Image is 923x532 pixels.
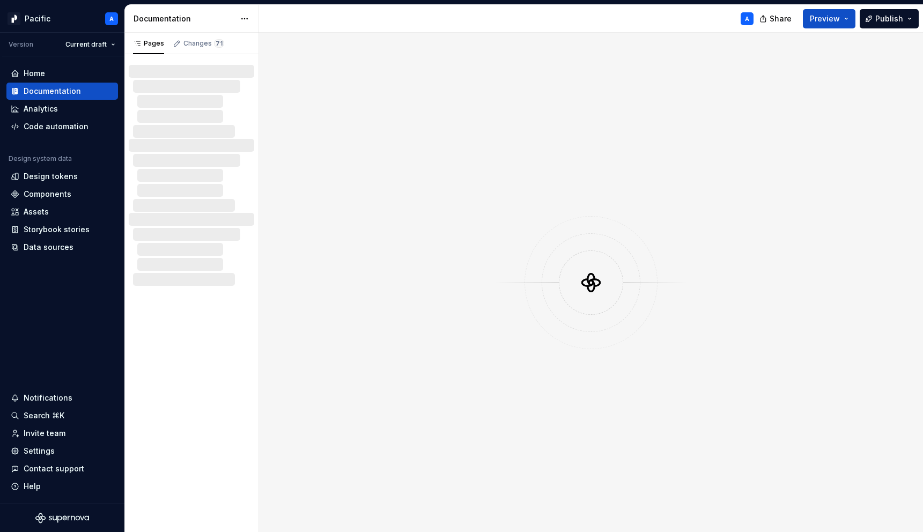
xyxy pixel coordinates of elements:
div: Home [24,68,45,79]
div: Pacific [25,13,50,24]
button: Help [6,478,118,495]
button: Preview [803,9,855,28]
button: Publish [860,9,919,28]
div: Help [24,481,41,492]
a: Settings [6,442,118,460]
div: Design system data [9,154,72,163]
div: Assets [24,206,49,217]
div: Pages [133,39,164,48]
div: Invite team [24,428,65,439]
a: Storybook stories [6,221,118,238]
a: Assets [6,203,118,220]
span: Current draft [65,40,107,49]
div: A [745,14,749,23]
div: Storybook stories [24,224,90,235]
a: Home [6,65,118,82]
span: Preview [810,13,840,24]
div: Search ⌘K [24,410,64,421]
div: Documentation [134,13,235,24]
a: Code automation [6,118,118,135]
span: 71 [214,39,224,48]
div: Version [9,40,33,49]
button: Search ⌘K [6,407,118,424]
div: A [109,14,114,23]
div: Components [24,189,71,199]
svg: Supernova Logo [35,513,89,523]
div: Notifications [24,393,72,403]
div: Settings [24,446,55,456]
div: Analytics [24,104,58,114]
div: Documentation [24,86,81,97]
a: Components [6,186,118,203]
a: Invite team [6,425,118,442]
button: Notifications [6,389,118,407]
img: 8d0dbd7b-a897-4c39-8ca0-62fbda938e11.png [8,12,20,25]
a: Data sources [6,239,118,256]
a: Analytics [6,100,118,117]
button: Share [754,9,799,28]
button: Contact support [6,460,118,477]
div: Code automation [24,121,88,132]
span: Publish [875,13,903,24]
button: PacificA [2,7,122,30]
div: Data sources [24,242,73,253]
span: Share [770,13,792,24]
div: Changes [183,39,224,48]
a: Design tokens [6,168,118,185]
a: Documentation [6,83,118,100]
div: Contact support [24,463,84,474]
div: Design tokens [24,171,78,182]
button: Current draft [61,37,120,52]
